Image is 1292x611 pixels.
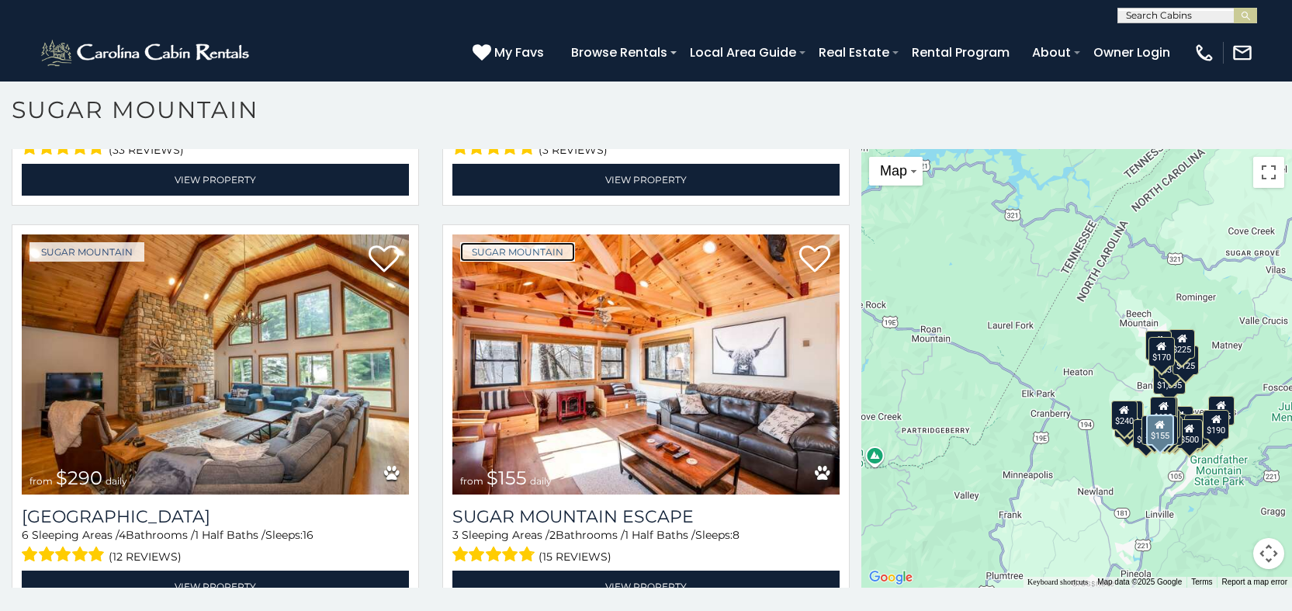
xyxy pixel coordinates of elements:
[56,467,102,489] span: $290
[452,528,459,542] span: 3
[1169,329,1196,359] div: $225
[452,234,840,494] a: Sugar Mountain Escape from $155 daily
[865,568,916,588] a: Open this area in Google Maps (opens a new window)
[1024,39,1079,66] a: About
[1172,345,1199,375] div: $125
[625,528,695,542] span: 1 Half Baths /
[1221,578,1287,586] a: Report a map error
[1027,577,1088,588] button: Keyboard shortcuts
[682,39,804,66] a: Local Area Guide
[22,528,29,542] span: 6
[539,547,611,567] span: (15 reviews)
[1157,416,1183,446] div: $350
[22,234,409,494] a: Sugar Mountain Lodge from $290 daily
[1141,415,1168,444] div: $375
[106,475,127,487] span: daily
[452,506,840,527] a: Sugar Mountain Escape
[1111,400,1138,429] div: $240
[904,39,1017,66] a: Rental Program
[563,39,675,66] a: Browse Rentals
[1231,42,1253,64] img: mail-regular-white.png
[549,528,556,542] span: 2
[452,527,840,567] div: Sleeping Areas / Bathrooms / Sleeps:
[369,244,400,276] a: Add to favorites
[452,234,840,494] img: Sugar Mountain Escape
[1151,397,1177,426] div: $190
[1208,396,1235,425] div: $155
[865,568,916,588] img: Google
[1146,414,1174,445] div: $155
[460,475,483,487] span: from
[530,475,552,487] span: daily
[1190,414,1216,443] div: $345
[1204,409,1230,439] div: $190
[22,527,409,567] div: Sleeping Areas / Bathrooms / Sleeps:
[452,571,840,602] a: View Property
[880,163,907,179] span: Map
[1153,365,1186,394] div: $1,095
[303,528,313,542] span: 16
[195,528,265,542] span: 1 Half Baths /
[109,140,184,160] span: (33 reviews)
[799,244,830,276] a: Add to favorites
[473,43,548,63] a: My Favs
[119,528,126,542] span: 4
[1167,406,1193,436] div: $200
[22,506,409,527] h3: Sugar Mountain Lodge
[1133,418,1159,448] div: $650
[1159,349,1185,378] div: $350
[22,571,409,602] a: View Property
[1146,331,1172,360] div: $240
[1097,578,1182,586] span: Map data ©2025 Google
[460,242,575,262] a: Sugar Mountain
[494,43,544,62] span: My Favs
[1193,42,1215,64] img: phone-regular-white.png
[22,506,409,527] a: [GEOGRAPHIC_DATA]
[539,140,608,160] span: (3 reviews)
[869,157,923,186] button: Change map style
[1148,336,1175,366] div: $170
[22,164,409,196] a: View Property
[22,234,409,494] img: Sugar Mountain Lodge
[487,467,527,489] span: $155
[452,164,840,196] a: View Property
[1115,408,1141,437] div: $355
[1253,538,1284,569] button: Map camera controls
[29,475,53,487] span: from
[1176,419,1203,449] div: $500
[811,39,897,66] a: Real Estate
[733,528,740,542] span: 8
[1191,578,1212,586] a: Terms (opens in new tab)
[39,37,254,68] img: White-1-2.png
[1253,157,1284,188] button: Toggle fullscreen view
[29,242,144,262] a: Sugar Mountain
[109,547,182,567] span: (12 reviews)
[1086,39,1178,66] a: Owner Login
[1184,415,1211,444] div: $195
